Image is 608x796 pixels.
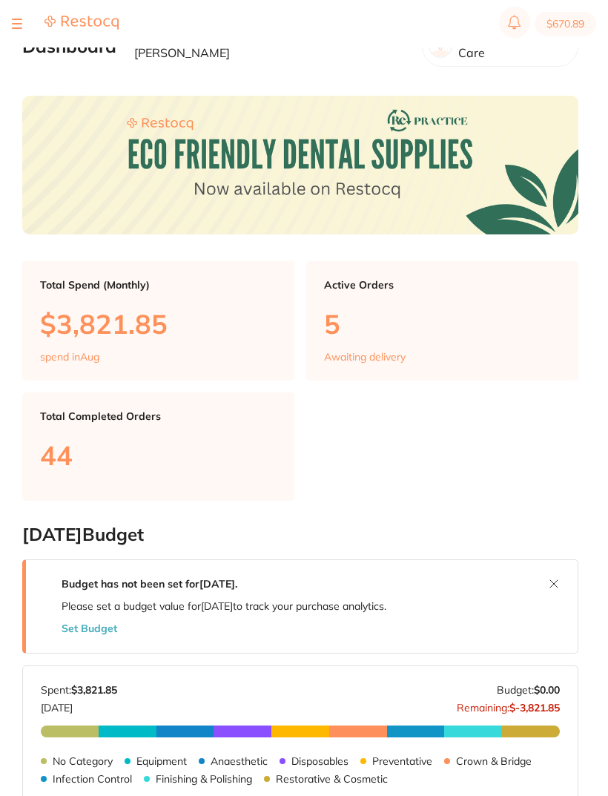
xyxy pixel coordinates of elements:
[22,524,578,545] h2: [DATE] Budget
[324,279,561,291] p: Active Orders
[62,622,117,634] button: Set Budget
[324,309,561,339] p: 5
[509,701,560,714] strong: $-3,821.85
[22,392,294,500] a: Total Completed Orders44
[372,755,432,767] p: Preventative
[44,15,119,30] img: Restocq Logo
[44,15,119,33] a: Restocq Logo
[458,33,566,60] p: Riviera Dental Care
[306,261,578,381] a: Active Orders5Awaiting delivery
[456,755,532,767] p: Crown & Bridge
[41,684,117,696] p: Spent:
[134,33,410,60] p: Welcome back, [PERSON_NAME] [PERSON_NAME]
[40,279,277,291] p: Total Spend (Monthly)
[53,773,132,785] p: Infection Control
[62,600,386,612] p: Please set a budget value for [DATE] to track your purchase analytics.
[40,440,277,470] p: 44
[136,755,187,767] p: Equipment
[62,577,237,591] strong: Budget has not been set for [DATE] .
[324,351,406,363] p: Awaiting delivery
[40,351,99,363] p: spend in Aug
[276,773,388,785] p: Restorative & Cosmetic
[291,755,348,767] p: Disposables
[22,96,578,235] img: Dashboard
[211,755,268,767] p: Anaesthetic
[22,36,116,57] h2: Dashboard
[71,683,117,697] strong: $3,821.85
[534,683,560,697] strong: $0.00
[535,12,596,36] button: $670.89
[22,261,294,381] a: Total Spend (Monthly)$3,821.85spend inAug
[41,696,117,714] p: [DATE]
[40,309,277,339] p: $3,821.85
[40,410,277,422] p: Total Completed Orders
[53,755,113,767] p: No Category
[156,773,252,785] p: Finishing & Polishing
[457,696,560,714] p: Remaining:
[497,684,560,696] p: Budget:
